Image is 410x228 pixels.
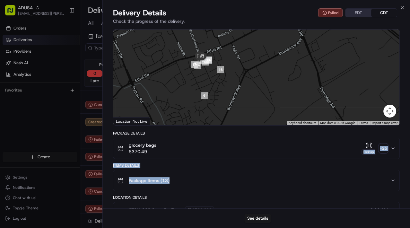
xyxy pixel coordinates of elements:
div: 💻 [54,94,59,99]
div: We're available if you need us! [22,68,81,73]
span: Package Items ( 13 ) [129,177,170,184]
button: Map camera controls [383,105,396,118]
button: See details [244,214,271,223]
p: Welcome 👋 [6,26,117,36]
button: Start new chat [109,63,117,71]
div: + 25 [379,144,388,153]
button: Package Items (13) [113,170,399,191]
button: Pickup [361,142,376,155]
a: Powered byPylon [45,109,78,114]
span: API Documentation [61,93,103,100]
div: 17 [191,61,198,68]
div: Items Details [113,163,400,168]
div: Start new chat [22,61,105,68]
span: Pylon [64,109,78,114]
span: grocery bags [129,142,156,148]
span: 9:00 AM [370,206,388,213]
div: 14 [194,62,201,69]
span: STSH-809 [193,207,212,212]
div: 9 [201,92,208,99]
button: CDT [371,9,397,17]
img: Google [115,117,136,125]
div: 15 [205,57,212,64]
span: STSH-809 Store Facilitator [129,206,184,213]
span: Map data ©2025 Google [320,121,355,125]
div: 16 [217,66,224,73]
input: Clear [17,41,106,48]
a: 📗Knowledge Base [4,91,52,102]
div: 📗 [6,94,12,99]
span: Knowledge Base [13,93,49,100]
span: Delivery Details [113,8,166,18]
span: $370.49 [129,148,156,155]
p: Check the progress of the delivery. [113,18,400,24]
button: EDT [345,9,371,17]
div: Location Not Live [113,117,150,125]
img: 1736555255976-a54dd68f-1ca7-489b-9aae-adbdc363a1c4 [6,61,18,73]
a: 💻API Documentation [52,91,106,102]
a: Terms [359,121,368,125]
button: Keyboard shortcuts [289,121,316,125]
div: Pickup [361,149,376,155]
button: Pickup+25 [361,142,388,155]
button: grocery bags$370.49Pickup+25 [113,138,399,159]
button: STSH-809 Store FacilitatorSTSH-8099:00 AM [113,202,399,224]
a: Open this area in Google Maps (opens a new window) [115,117,136,125]
img: Nash [6,6,19,19]
a: Report a map error [372,121,397,125]
div: Package Details [113,131,400,136]
button: Failed [318,8,343,17]
div: Location Details [113,195,400,200]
